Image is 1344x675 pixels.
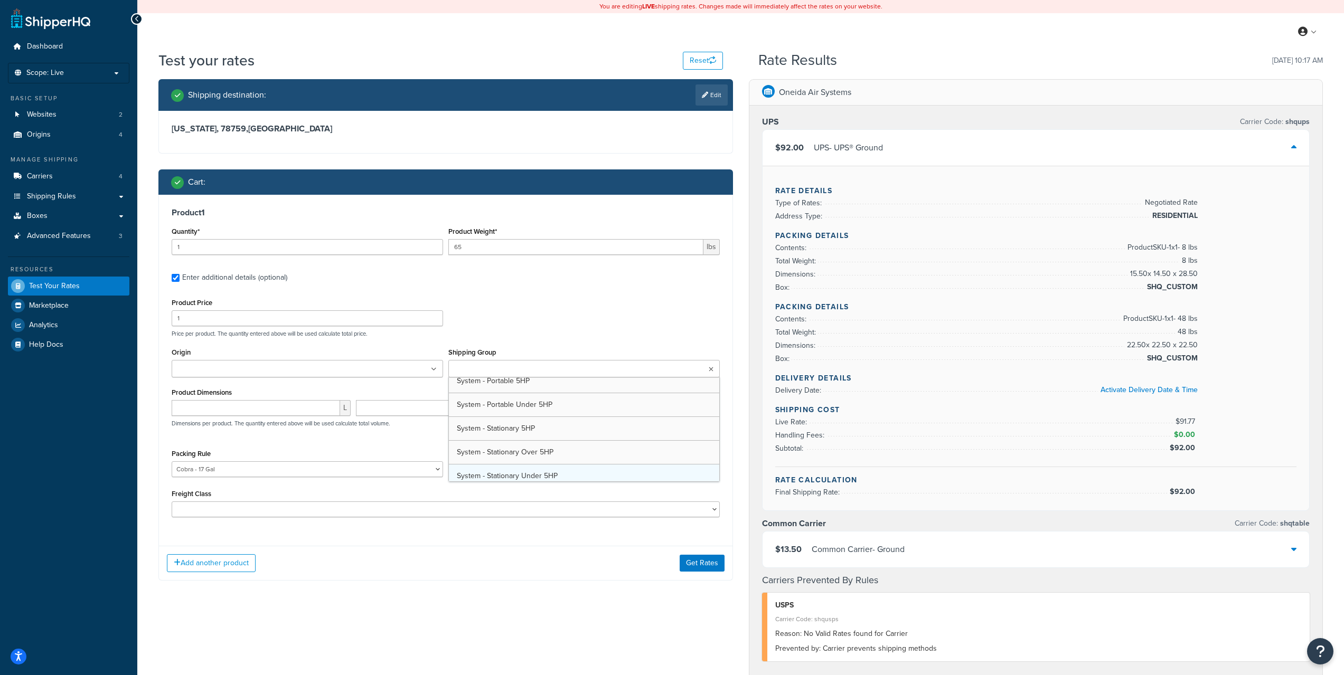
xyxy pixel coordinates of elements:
span: 48 lbs [1175,326,1198,338]
span: Live Rate: [775,416,810,427]
div: Common Carrier - Ground [812,542,905,557]
span: shqtable [1278,518,1310,529]
a: Boxes [8,206,129,226]
h3: Common Carrier [762,518,826,529]
h4: Packing Details [775,301,1297,312]
span: Advanced Features [27,232,91,241]
div: Carrier Code: shqusps [775,612,1302,626]
h3: [US_STATE], 78759 , [GEOGRAPHIC_DATA] [172,123,720,134]
span: Address Type: [775,211,825,222]
p: [DATE] 10:17 AM [1272,53,1323,68]
div: Carrier prevents shipping methods [775,641,1302,656]
span: Box: [775,282,792,293]
button: Get Rates [680,555,725,572]
span: Product SKU-1 x 1 - 8 lbs [1125,241,1198,254]
a: Websites2 [8,105,129,125]
h4: Carriers Prevented By Rules [762,573,1310,587]
p: Oneida Air Systems [779,85,851,100]
p: Carrier Code: [1240,115,1310,129]
span: Type of Rates: [775,197,824,208]
span: Help Docs [29,340,63,349]
button: Reset [683,52,723,70]
span: Box: [775,353,792,364]
input: Enter additional details (optional) [172,274,180,282]
a: System - Portable Under 5HP [449,393,719,416]
span: SHQ_CUSTOM [1144,352,1198,365]
a: Dashboard [8,37,129,56]
span: lbs [703,239,720,255]
span: Dashboard [27,42,63,51]
span: $92.00 [1170,442,1198,453]
p: Dimensions per product. The quantity entered above will be used calculate total volume. [169,420,390,427]
label: Product Price [172,299,212,307]
span: Subtotal: [775,443,806,454]
a: Analytics [8,316,129,335]
span: 15.50 x 14.50 x 28.50 [1127,268,1198,280]
span: SHQ_CUSTOM [1144,281,1198,293]
span: $13.50 [775,543,802,555]
span: $0.00 [1174,429,1198,440]
a: System - Stationary Under 5HP [449,464,719,488]
span: System - Stationary Over 5HP [457,446,553,458]
button: Open Resource Center [1307,638,1333,664]
div: USPS [775,598,1302,613]
span: $92.00 [775,141,804,154]
span: Boxes [27,212,48,221]
a: Test Your Rates [8,277,129,296]
div: Basic Setup [8,94,129,103]
label: Quantity* [172,227,200,235]
span: Contents: [775,242,809,253]
span: System - Portable 5HP [457,375,530,386]
span: System - Portable Under 5HP [457,399,552,410]
span: Delivery Date: [775,385,824,396]
h4: Rate Details [775,185,1297,196]
span: 4 [119,172,123,181]
div: No Valid Rates found for Carrier [775,626,1302,641]
h2: Rate Results [758,52,837,69]
li: Origins [8,125,129,145]
span: $92.00 [1170,486,1198,497]
li: Shipping Rules [8,187,129,206]
span: Origins [27,130,51,139]
a: System - Stationary Over 5HP [449,441,719,464]
span: Dimensions: [775,269,818,280]
span: Total Weight: [775,255,819,267]
a: Origins4 [8,125,129,145]
h1: Test your rates [158,50,255,71]
span: 8 lbs [1179,254,1198,267]
p: Carrier Code: [1235,516,1310,531]
a: Marketplace [8,296,129,315]
span: Websites [27,110,57,119]
div: Manage Shipping [8,155,129,164]
span: $91.77 [1176,416,1198,427]
label: Freight Class [172,490,211,498]
span: L [340,400,351,416]
a: Help Docs [8,335,129,354]
span: RESIDENTIAL [1150,210,1198,222]
span: shqups [1283,116,1310,127]
span: Shipping Rules [27,192,76,201]
h4: Rate Calculation [775,474,1297,486]
span: Marketplace [29,301,69,310]
span: Prevented by: [775,643,821,654]
input: 0 [172,239,443,255]
a: System - Stationary 5HP [449,417,719,440]
h4: Delivery Details [775,373,1297,384]
input: 0.00 [448,239,703,255]
li: Websites [8,105,129,125]
span: Dimensions: [775,340,818,351]
a: Activate Delivery Date & Time [1101,384,1198,395]
span: 3 [119,232,123,241]
h3: UPS [762,117,779,127]
label: Shipping Group [448,348,496,356]
li: Advanced Features [8,226,129,246]
label: Origin [172,348,191,356]
h4: Shipping Cost [775,404,1297,415]
span: 2 [119,110,123,119]
p: Price per product. The quantity entered above will be used calculate total price. [169,330,722,337]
